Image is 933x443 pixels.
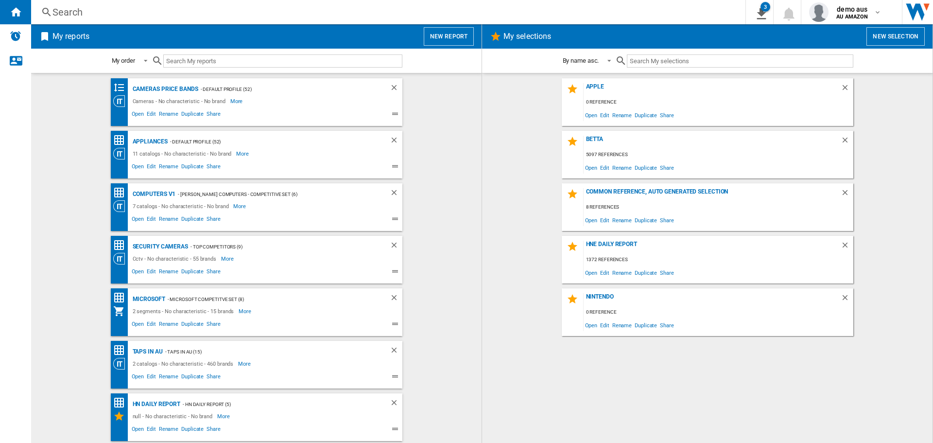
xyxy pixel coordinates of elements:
[113,344,130,356] div: Price Matrix
[239,305,253,317] span: More
[175,188,370,200] div: - [PERSON_NAME] Computers - Competitive set (6)
[633,266,658,279] span: Duplicate
[130,188,176,200] div: Computers V1
[611,266,633,279] span: Rename
[836,14,868,20] b: AU AMAZON
[841,188,853,201] div: Delete
[180,214,205,226] span: Duplicate
[157,214,180,226] span: Rename
[165,293,370,305] div: - Microsoft Competitve set (8)
[205,109,222,121] span: Share
[113,358,130,370] div: Category View
[130,200,234,212] div: 7 catalogs - No characteristic - No brand
[113,292,130,304] div: Price Matrix
[584,83,841,96] div: Apple
[599,319,611,332] span: Edit
[130,83,198,95] div: Cameras Price Bands
[390,241,402,253] div: Delete
[157,372,180,384] span: Rename
[113,82,130,94] div: Brands banding
[633,319,658,332] span: Duplicate
[599,108,611,122] span: Edit
[658,319,675,332] span: Share
[113,397,130,409] div: Price Matrix
[390,293,402,305] div: Delete
[10,30,21,42] img: alerts-logo.svg
[584,266,599,279] span: Open
[130,241,188,253] div: Security Cameras
[658,161,675,174] span: Share
[130,372,146,384] span: Open
[52,5,720,19] div: Search
[163,54,402,68] input: Search My reports
[130,162,146,174] span: Open
[599,213,611,227] span: Edit
[180,425,205,436] span: Duplicate
[145,162,157,174] span: Edit
[130,425,146,436] span: Open
[113,187,130,199] div: Price Matrix
[145,214,157,226] span: Edit
[130,109,146,121] span: Open
[809,2,829,22] img: profile.jpg
[113,305,130,317] div: My Assortment
[113,95,130,107] div: Category View
[180,109,205,121] span: Duplicate
[130,358,239,370] div: 2 catalogs - No characteristic - 460 brands
[130,267,146,279] span: Open
[584,213,599,227] span: Open
[163,346,370,358] div: - Taps in AU (15)
[205,214,222,226] span: Share
[221,253,235,265] span: More
[130,305,239,317] div: 2 segments - No characteristic - 15 brands
[633,161,658,174] span: Duplicate
[238,358,252,370] span: More
[130,95,230,107] div: Cameras - No characteristic - No brand
[130,214,146,226] span: Open
[611,108,633,122] span: Rename
[130,148,237,159] div: 11 catalogs - No characteristic - No brand
[205,425,222,436] span: Share
[205,267,222,279] span: Share
[130,398,181,410] div: HN Daily report
[112,57,135,64] div: My order
[866,27,925,46] button: New selection
[130,410,218,422] div: null - No characteristic - No brand
[658,108,675,122] span: Share
[627,54,853,68] input: Search My selections
[157,267,180,279] span: Rename
[130,136,168,148] div: Appliances
[230,95,244,107] span: More
[145,372,157,384] span: Edit
[599,266,611,279] span: Edit
[390,136,402,148] div: Delete
[584,136,841,149] div: Betta
[841,136,853,149] div: Delete
[633,108,658,122] span: Duplicate
[145,109,157,121] span: Edit
[130,253,221,265] div: Cctv - No characteristic - 55 brands
[841,83,853,96] div: Delete
[584,188,841,201] div: Common reference, auto generated selection
[113,253,130,265] div: Category View
[584,96,853,108] div: 0 reference
[217,410,231,422] span: More
[145,267,157,279] span: Edit
[841,241,853,254] div: Delete
[157,109,180,121] span: Rename
[168,136,370,148] div: - Default profile (52)
[760,2,770,12] div: 3
[390,188,402,200] div: Delete
[113,239,130,251] div: Price Matrix
[130,319,146,331] span: Open
[113,410,130,422] div: My Selections
[145,319,157,331] span: Edit
[180,372,205,384] span: Duplicate
[130,346,163,358] div: Taps in AU
[205,319,222,331] span: Share
[658,213,675,227] span: Share
[180,398,370,410] div: - HN Daily report (5)
[390,83,402,95] div: Delete
[584,254,853,266] div: 1372 references
[113,148,130,159] div: Category View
